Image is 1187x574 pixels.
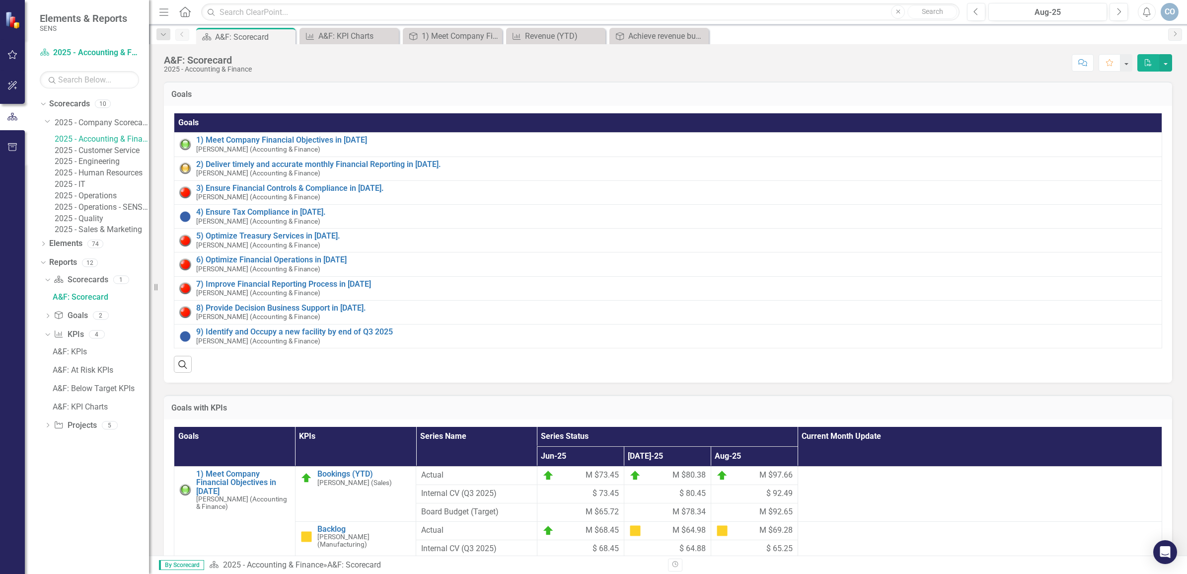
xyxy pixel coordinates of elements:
[55,117,149,129] a: 2025 - Company Scorecard
[196,218,320,225] small: [PERSON_NAME] (Accounting & Finance)
[317,525,411,534] a: Backlog
[54,329,83,340] a: KPIs
[179,330,191,342] img: No Information
[196,289,320,297] small: [PERSON_NAME] (Accounting & Finance)
[196,232,1157,241] a: 5) Optimize Treasury Services in [DATE].
[215,31,293,43] div: A&F: Scorecard
[196,328,1157,336] a: 9) Identify and Occupy a new facility by end of Q3 2025
[318,30,396,42] div: A&F: KPI Charts
[612,30,706,42] a: Achieve revenue budget
[542,470,554,482] img: On Target
[179,258,191,270] img: Red: Critical Issues/Off-Track
[317,470,411,479] a: Bookings (YTD)
[922,7,943,15] span: Search
[40,24,127,32] small: SENS
[55,213,149,225] a: 2025 - Quality
[55,145,149,157] a: 2025 - Customer Service
[766,488,793,499] span: $ 92.49
[405,30,500,42] a: 1) Meet Company Financial Objectives in [DATE]
[95,100,111,108] div: 10
[171,90,1165,99] h3: Goals
[317,533,411,548] small: [PERSON_NAME] (Manufacturing)
[55,202,149,213] a: 2025 - Operations - SENS Legacy KPIs
[907,5,957,19] button: Search
[196,160,1157,169] a: 2) Deliver timely and accurate monthly Financial Reporting in [DATE].
[525,30,603,42] div: Revenue (YTD)
[629,470,641,482] img: On Target
[593,543,619,555] span: $ 68.45
[421,488,532,499] span: Internal CV (Q3 2025)
[586,470,619,482] span: M $73.45
[53,403,149,411] div: A&F: KPI Charts
[196,193,320,201] small: [PERSON_NAME] (Accounting & Finance)
[179,235,191,246] img: Red: Critical Issues/Off-Track
[164,55,252,66] div: A&F: Scorecard
[509,30,603,42] a: Revenue (YTD)
[113,276,129,284] div: 1
[672,525,706,537] span: M $64.98
[988,3,1107,21] button: Aug-25
[50,381,149,397] a: A&F: Below Target KPIs
[672,506,706,518] span: M $78.34
[196,470,290,496] a: 1) Meet Company Financial Objectives in [DATE]
[171,404,1165,412] h3: Goals with KPIs
[422,30,500,42] div: 1) Meet Company Financial Objectives in [DATE]
[586,506,619,518] span: M $65.72
[1153,540,1177,564] div: Open Intercom Messenger
[179,282,191,294] img: Red: Critical Issues/Off-Track
[55,179,149,190] a: 2025 - IT
[55,190,149,202] a: 2025 - Operations
[54,274,108,286] a: Scorecards
[679,543,706,555] span: $ 64.88
[992,6,1104,18] div: Aug-25
[50,399,149,415] a: A&F: KPI Charts
[421,470,532,481] span: Actual
[179,163,191,174] img: Yellow: At Risk/Needs Attention
[53,293,149,302] div: A&F: Scorecard
[55,134,149,145] a: 2025 - Accounting & Finance
[672,470,706,482] span: M $80.38
[49,98,90,110] a: Scorecards
[40,47,139,59] a: 2025 - Accounting & Finance
[50,344,149,360] a: A&F: KPIs
[716,470,728,482] img: On Target
[53,384,149,393] div: A&F: Below Target KPIs
[102,421,118,429] div: 5
[55,167,149,179] a: 2025 - Human Resources
[421,543,532,555] span: Internal CV (Q3 2025)
[54,420,96,431] a: Projects
[209,560,661,571] div: »
[40,71,139,88] input: Search Below...
[196,169,320,177] small: [PERSON_NAME] (Accounting & Finance)
[55,156,149,167] a: 2025 - Engineering
[766,543,793,555] span: $ 65.25
[421,506,532,518] span: Board Budget (Target)
[196,136,1157,145] a: 1) Meet Company Financial Objectives in [DATE]
[50,289,149,305] a: A&F: Scorecard
[196,313,320,321] small: [PERSON_NAME] (Accounting & Finance)
[196,304,1157,313] a: 8) Provide Decision Business Support in [DATE].
[759,525,793,537] span: M $69.28
[196,208,1157,217] a: 4) Ensure Tax Compliance in [DATE].
[628,30,706,42] div: Achieve revenue budget
[179,186,191,198] img: Red: Critical Issues/Off-Track
[327,560,381,570] div: A&F: Scorecard
[317,479,392,487] small: [PERSON_NAME] (Sales)
[87,240,103,248] div: 74
[5,11,22,28] img: ClearPoint Strategy
[196,255,1157,264] a: 6) Optimize Financial Operations in [DATE]
[196,146,320,153] small: [PERSON_NAME] (Accounting & Finance)
[629,525,641,537] img: At Risk
[89,330,105,338] div: 4
[93,312,109,320] div: 2
[196,337,320,345] small: [PERSON_NAME] (Accounting & Finance)
[300,472,312,484] img: On Target
[55,224,149,236] a: 2025 - Sales & Marketing
[179,484,191,496] img: Green: On Track
[164,66,252,73] div: 2025 - Accounting & Finance
[196,265,320,273] small: [PERSON_NAME] (Accounting & Finance)
[179,211,191,223] img: No Information
[196,242,320,249] small: [PERSON_NAME] (Accounting & Finance)
[586,525,619,537] span: M $68.45
[593,488,619,499] span: $ 73.45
